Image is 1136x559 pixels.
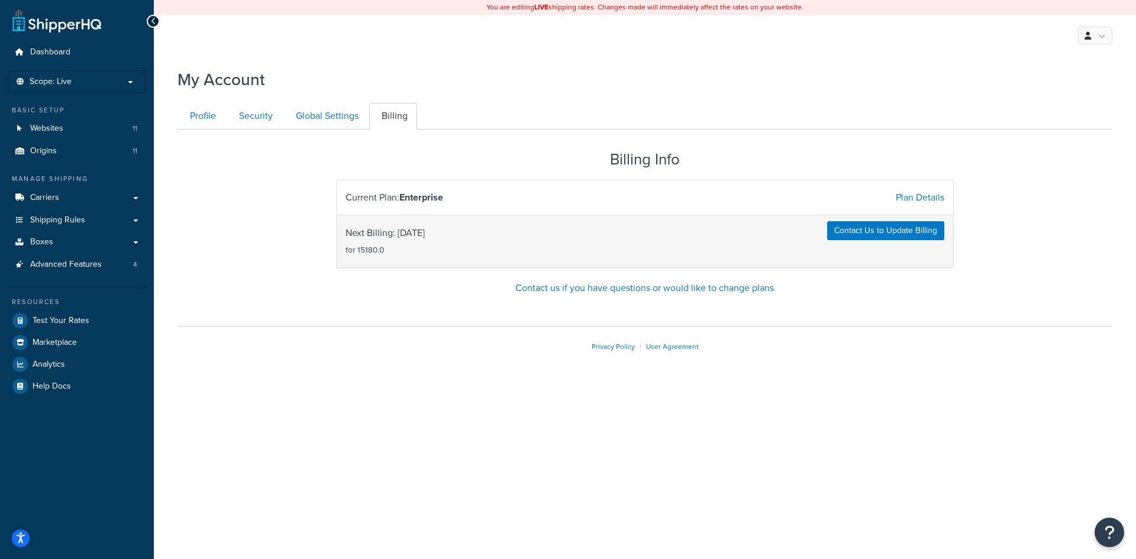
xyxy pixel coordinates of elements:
[30,146,57,156] span: Origins
[177,68,265,91] h1: My Account
[30,193,59,203] span: Carriers
[9,332,145,353] a: Marketplace
[646,341,699,352] a: User Agreement
[30,47,70,57] span: Dashboard
[33,360,65,370] span: Analytics
[9,297,145,307] div: Resources
[346,244,384,256] small: for 15180.0
[827,221,944,240] a: Contact Us to Update Billing
[9,187,145,209] a: Carriers
[283,103,368,130] a: Global Settings
[9,231,145,253] a: Boxes
[9,209,145,231] a: Shipping Rules
[896,190,944,204] a: Plan Details
[9,376,145,397] a: Help Docs
[9,254,145,276] li: Advanced Features
[1095,518,1124,547] button: Open Resource Center
[33,382,71,392] span: Help Docs
[133,124,137,134] span: 11
[9,174,145,184] div: Manage Shipping
[9,105,145,115] div: Basic Setup
[33,338,77,348] span: Marketplace
[133,260,137,270] span: 4
[227,103,282,130] a: Security
[534,2,548,12] b: LIVE
[177,103,225,130] a: Profile
[399,190,443,204] strong: Enterprise
[30,77,72,87] span: Scope: Live
[346,225,425,258] span: Next Billing: [DATE]
[30,260,102,270] span: Advanced Features
[9,140,145,162] li: Origins
[515,281,774,295] a: Contact us if you have questions or would like to change plans
[33,316,89,326] span: Test Your Rates
[9,118,145,140] a: Websites 11
[9,354,145,375] a: Analytics
[9,254,145,276] a: Advanced Features 4
[369,103,417,130] a: Billing
[12,9,101,33] a: ShipperHQ Home
[133,146,137,156] span: 11
[9,140,145,162] a: Origins 11
[640,341,641,352] span: |
[9,118,145,140] li: Websites
[336,151,953,168] h2: Billing Info
[9,310,145,331] a: Test Your Rates
[30,124,63,134] span: Websites
[592,341,635,352] a: Privacy Policy
[9,41,145,63] a: Dashboard
[337,189,645,206] div: Current Plan:
[30,215,85,225] span: Shipping Rules
[30,237,53,247] span: Boxes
